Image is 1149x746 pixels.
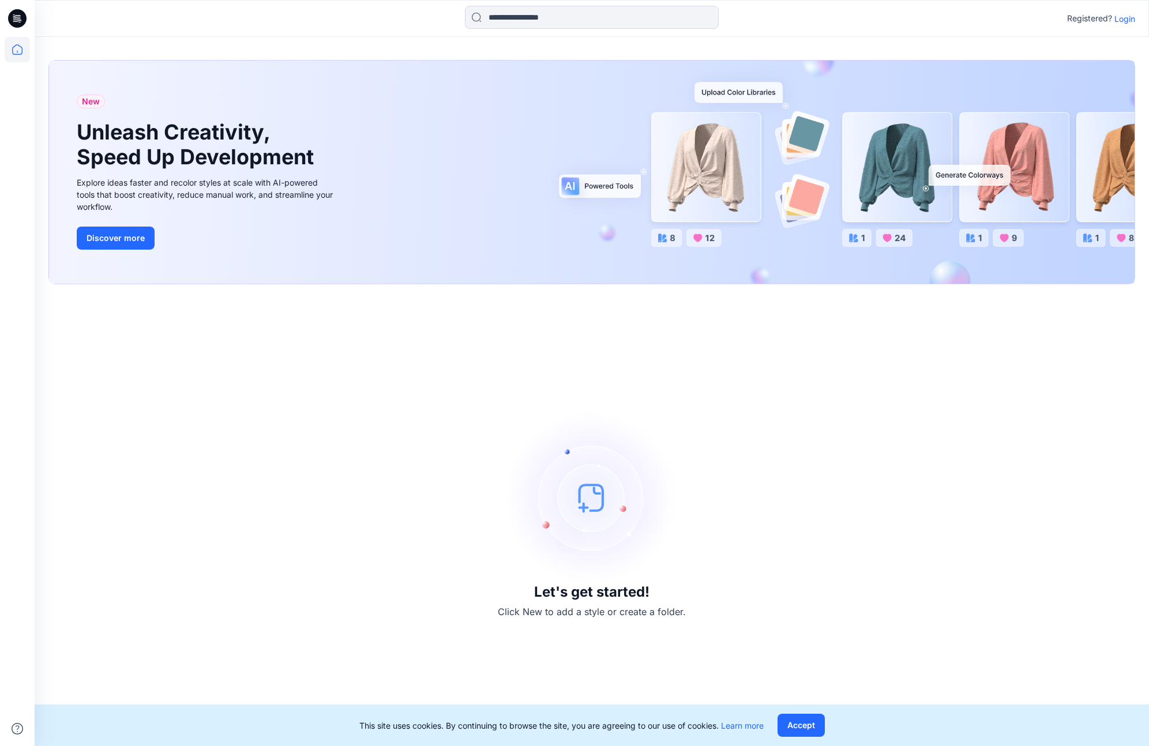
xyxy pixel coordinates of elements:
[77,120,319,169] h1: Unleash Creativity, Speed Up Development
[505,411,678,584] img: empty-state-image.svg
[534,584,649,600] h3: Let's get started!
[82,95,100,108] span: New
[498,605,686,619] p: Click New to add a style or create a folder.
[359,719,764,732] p: This site uses cookies. By continuing to browse the site, you are agreeing to our use of cookies.
[721,721,764,730] a: Learn more
[1114,13,1135,25] p: Login
[778,714,825,737] button: Accept
[77,227,336,250] a: Discover more
[77,176,336,213] div: Explore ideas faster and recolor styles at scale with AI-powered tools that boost creativity, red...
[1067,12,1112,25] p: Registered?
[77,227,155,250] button: Discover more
